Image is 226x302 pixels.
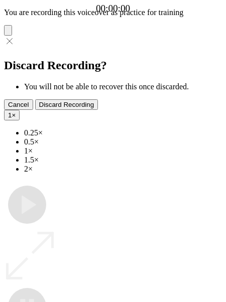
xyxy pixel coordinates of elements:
p: You are recording this voiceover as practice for training [4,8,222,17]
li: 2× [24,165,222,174]
li: 0.5× [24,137,222,146]
li: 1.5× [24,156,222,165]
button: Discard Recording [35,99,98,110]
button: Cancel [4,99,33,110]
h2: Discard Recording? [4,59,222,72]
li: 1× [24,146,222,156]
li: 0.25× [24,128,222,137]
span: 1 [8,111,12,119]
a: 00:00:00 [96,3,130,14]
li: You will not be able to recover this once discarded. [24,82,222,91]
button: 1× [4,110,20,120]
